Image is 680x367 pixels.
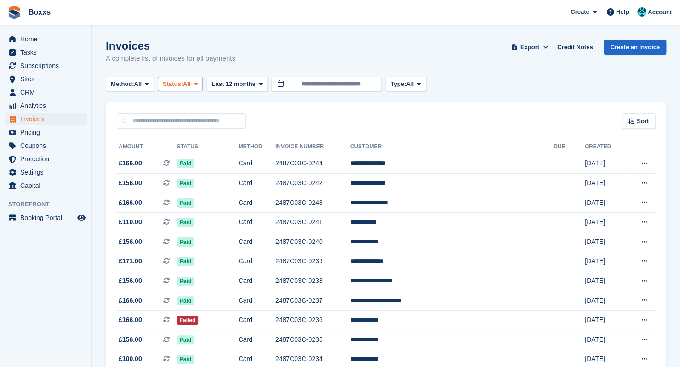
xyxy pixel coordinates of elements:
[177,198,194,208] span: Paid
[239,291,275,311] td: Card
[239,154,275,174] td: Card
[275,174,350,193] td: 2487C03C-0242
[616,7,629,17] span: Help
[106,77,154,92] button: Method: All
[275,291,350,311] td: 2487C03C-0237
[275,330,350,350] td: 2487C03C-0235
[239,311,275,330] td: Card
[177,355,194,364] span: Paid
[5,86,87,99] a: menu
[585,232,625,252] td: [DATE]
[20,139,75,152] span: Coupons
[239,213,275,232] td: Card
[239,271,275,291] td: Card
[119,178,142,188] span: £156.00
[177,179,194,188] span: Paid
[177,218,194,227] span: Paid
[177,140,239,154] th: Status
[585,330,625,350] td: [DATE]
[239,193,275,213] td: Card
[119,217,142,227] span: £110.00
[554,140,585,154] th: Due
[604,40,666,55] a: Create an Invoice
[5,139,87,152] a: menu
[275,311,350,330] td: 2487C03C-0236
[390,79,406,89] span: Type:
[239,140,275,154] th: Method
[5,46,87,59] a: menu
[134,79,142,89] span: All
[239,174,275,193] td: Card
[275,193,350,213] td: 2487C03C-0243
[119,354,142,364] span: £100.00
[20,33,75,45] span: Home
[25,5,54,20] a: Boxxs
[648,8,672,17] span: Account
[20,152,75,165] span: Protection
[350,140,554,154] th: Customer
[585,311,625,330] td: [DATE]
[385,77,426,92] button: Type: All
[119,198,142,208] span: £166.00
[5,99,87,112] a: menu
[5,33,87,45] a: menu
[275,232,350,252] td: 2487C03C-0240
[177,257,194,266] span: Paid
[111,79,134,89] span: Method:
[5,211,87,224] a: menu
[585,140,625,154] th: Created
[637,7,646,17] img: Graham Buchan
[20,166,75,179] span: Settings
[177,316,199,325] span: Failed
[275,213,350,232] td: 2487C03C-0241
[5,126,87,139] a: menu
[275,252,350,271] td: 2487C03C-0239
[7,6,21,19] img: stora-icon-8386f47178a22dfd0bd8f6a31ec36ba5ce8667c1dd55bd0f319d3a0aa187defe.svg
[20,179,75,192] span: Capital
[119,296,142,305] span: £166.00
[585,174,625,193] td: [DATE]
[275,271,350,291] td: 2487C03C-0238
[5,59,87,72] a: menu
[20,113,75,125] span: Invoices
[275,154,350,174] td: 2487C03C-0244
[119,276,142,286] span: £156.00
[20,86,75,99] span: CRM
[119,315,142,325] span: £166.00
[239,232,275,252] td: Card
[177,335,194,344] span: Paid
[585,193,625,213] td: [DATE]
[239,330,275,350] td: Card
[20,46,75,59] span: Tasks
[20,59,75,72] span: Subscriptions
[5,152,87,165] a: menu
[177,159,194,168] span: Paid
[406,79,414,89] span: All
[119,256,142,266] span: £171.00
[177,296,194,305] span: Paid
[5,113,87,125] a: menu
[520,43,539,52] span: Export
[5,73,87,85] a: menu
[20,211,75,224] span: Booking Portal
[20,126,75,139] span: Pricing
[20,73,75,85] span: Sites
[177,277,194,286] span: Paid
[585,213,625,232] td: [DATE]
[183,79,191,89] span: All
[637,117,649,126] span: Sort
[585,154,625,174] td: [DATE]
[585,291,625,311] td: [DATE]
[554,40,596,55] a: Credit Notes
[509,40,550,55] button: Export
[76,212,87,223] a: Preview store
[177,237,194,247] span: Paid
[211,79,255,89] span: Last 12 months
[106,40,235,52] h1: Invoices
[106,53,235,64] p: A complete list of invoices for all payments
[117,140,177,154] th: Amount
[275,140,350,154] th: Invoice Number
[8,200,91,209] span: Storefront
[585,252,625,271] td: [DATE]
[20,99,75,112] span: Analytics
